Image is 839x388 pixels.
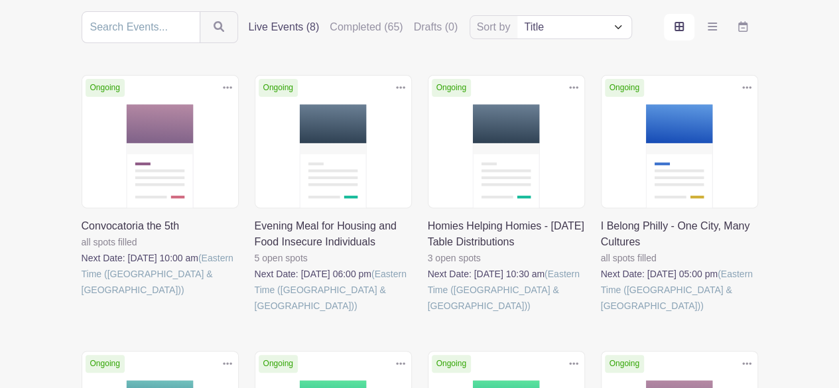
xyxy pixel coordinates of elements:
[82,11,200,43] input: Search Events...
[249,19,458,35] div: filters
[249,19,320,35] label: Live Events (8)
[477,19,515,35] label: Sort by
[664,14,758,40] div: order and view
[330,19,403,35] label: Completed (65)
[414,19,458,35] label: Drafts (0)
